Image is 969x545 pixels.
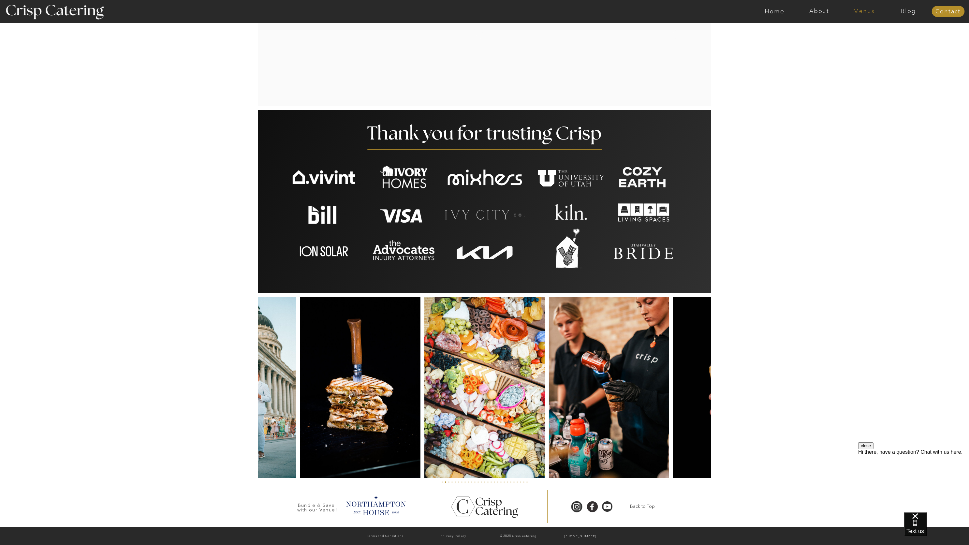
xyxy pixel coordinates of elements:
[932,8,964,15] a: Contact
[526,481,528,483] li: Page dot 27
[360,125,609,145] h2: Thank you for trusting Crisp
[886,8,931,15] a: Blog
[622,503,663,510] a: Back to Top
[352,533,418,540] a: Terms and Conditions
[551,533,610,540] a: [PHONE_NUMBER]
[295,503,340,509] h3: Bundle & Save with our Venue!
[442,481,443,483] li: Page dot 1
[904,512,969,545] iframe: podium webchat widget bubble
[858,442,969,521] iframe: podium webchat widget prompt
[752,8,797,15] a: Home
[797,8,842,15] a: About
[420,533,487,539] a: Privacy Policy
[842,8,886,15] a: Menus
[523,481,524,483] li: Page dot 26
[445,481,446,483] li: Page dot 2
